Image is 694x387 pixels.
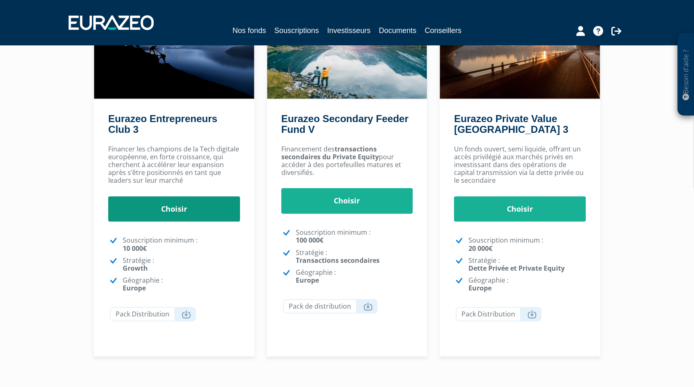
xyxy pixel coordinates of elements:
[267,2,427,99] img: Eurazeo Secondary Feeder Fund V
[281,145,413,177] p: Financement des pour accéder à des portefeuilles matures et diversifiés.
[425,25,461,36] a: Conseillers
[123,236,240,252] p: Souscription minimum :
[296,256,380,265] strong: Transactions secondaires
[283,299,378,314] a: Pack de distribution
[468,236,586,252] p: Souscription minimum :
[468,264,565,273] strong: Dette Privée et Private Equity
[468,283,492,293] strong: Europe
[440,2,600,99] img: Eurazeo Private Value Europe 3
[233,25,266,38] a: Nos fonds
[468,244,492,253] strong: 20 000€
[456,307,542,321] a: Pack Distribution
[108,196,240,222] a: Choisir
[454,145,586,185] p: Un fonds ouvert, semi liquide, offrant un accès privilégié aux marchés privés en investissant dan...
[69,15,154,30] img: 1732889491-logotype_eurazeo_blanc_rvb.png
[108,113,217,135] a: Eurazeo Entrepreneurs Club 3
[468,257,586,272] p: Stratégie :
[296,269,413,284] p: Géographie :
[123,283,146,293] strong: Europe
[296,276,319,285] strong: Europe
[681,38,691,112] p: Besoin d'aide ?
[108,145,240,185] p: Financer les champions de la Tech digitale européenne, en forte croissance, qui cherchent à accél...
[454,196,586,222] a: Choisir
[281,144,379,161] strong: transactions secondaires du Private Equity
[327,25,371,36] a: Investisseurs
[110,307,196,321] a: Pack Distribution
[274,25,319,36] a: Souscriptions
[281,113,409,135] a: Eurazeo Secondary Feeder Fund V
[123,244,147,253] strong: 10 000€
[454,113,568,135] a: Eurazeo Private Value [GEOGRAPHIC_DATA] 3
[468,276,586,292] p: Géographie :
[123,276,240,292] p: Géographie :
[123,257,240,272] p: Stratégie :
[296,229,413,244] p: Souscription minimum :
[296,249,413,264] p: Stratégie :
[94,2,254,99] img: Eurazeo Entrepreneurs Club 3
[296,236,323,245] strong: 100 000€
[379,25,416,36] a: Documents
[123,264,148,273] strong: Growth
[281,188,413,214] a: Choisir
